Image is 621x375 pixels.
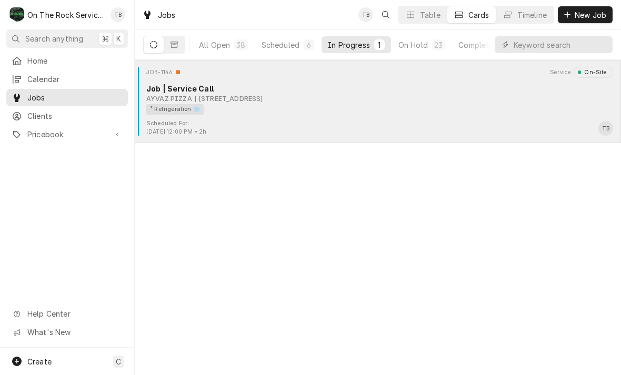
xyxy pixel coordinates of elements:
div: TB [598,121,613,136]
span: Calendar [27,74,123,85]
div: O [9,7,24,22]
span: Home [27,55,123,66]
a: Go to What's New [6,323,128,341]
a: Clients [6,107,128,125]
div: ² Refrigeration ❄️ [146,104,204,115]
div: 23 [434,39,443,50]
a: Go to Help Center [6,305,128,322]
div: On-Site [581,68,607,77]
div: Object Extra Context Footer Label [146,119,206,128]
div: Todd Brady's Avatar [598,121,613,136]
div: Object Subtext Secondary [195,94,263,104]
div: Todd Brady's Avatar [358,7,373,22]
div: On Hold [398,39,428,50]
div: Table [420,9,440,21]
div: Object ID [146,68,173,77]
span: [DATE] 12:00 PM • 2h [146,128,206,135]
div: All Open [199,39,230,50]
div: 1 [376,39,383,50]
div: Card Header Primary Content [146,67,181,77]
input: Keyword search [514,36,607,53]
div: Cards [468,9,489,21]
div: Object Extra Context Footer Value [146,128,206,136]
span: Pricebook [27,129,107,140]
a: Jobs [6,89,128,106]
div: Object Status [574,67,613,77]
div: Scheduled [262,39,299,50]
div: TB [358,7,373,22]
div: Object Subtext Primary [146,94,192,104]
div: Card Footer Primary Content [598,121,613,136]
div: 6 [306,39,312,50]
div: Timeline [517,9,547,21]
div: Object Extra Context Header [550,68,571,77]
span: ⌘ [102,33,109,44]
div: Card Header [139,67,617,77]
a: Go to Pricebook [6,126,128,143]
div: Card Header Secondary Content [550,67,613,77]
div: Card Footer [139,119,617,136]
div: Object Title [146,83,613,94]
div: Object Tag List [146,104,609,115]
div: On The Rock Services's Avatar [9,7,24,22]
span: C [116,356,121,367]
button: Open search [377,6,394,23]
span: New Job [573,9,608,21]
div: Card Footer Extra Context [146,119,206,136]
button: Search anything⌘K [6,29,128,48]
span: What's New [27,327,122,338]
div: In Progress [328,39,370,50]
div: Object Subtext [146,94,613,104]
div: Job Card: JOB-1146 [135,60,621,143]
div: Completed [458,39,498,50]
div: TB [111,7,125,22]
span: Search anything [25,33,83,44]
div: Todd Brady's Avatar [111,7,125,22]
span: K [116,33,121,44]
span: Help Center [27,308,122,319]
a: Home [6,52,128,69]
div: Card Body [139,83,617,115]
div: 38 [236,39,245,50]
div: On The Rock Services [27,9,105,21]
span: Create [27,357,52,366]
button: New Job [558,6,613,23]
span: Jobs [27,92,123,103]
a: Calendar [6,70,128,88]
span: Clients [27,110,123,121]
